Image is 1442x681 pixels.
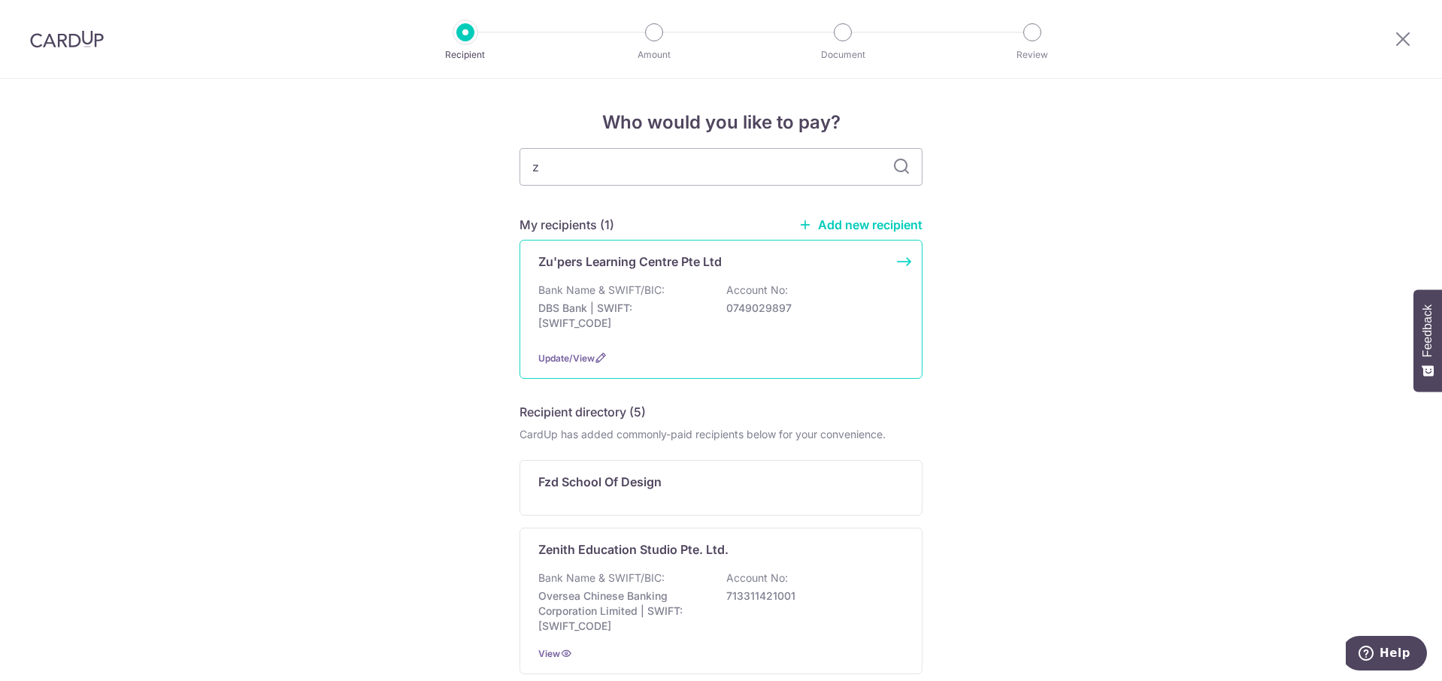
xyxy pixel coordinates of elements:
[538,571,665,586] p: Bank Name & SWIFT/BIC:
[538,353,595,364] a: Update/View
[1413,289,1442,392] button: Feedback - Show survey
[598,47,710,62] p: Amount
[1346,636,1427,673] iframe: Opens a widget where you can find more information
[798,217,922,232] a: Add new recipient
[520,109,922,136] h4: Who would you like to pay?
[538,301,707,331] p: DBS Bank | SWIFT: [SWIFT_CODE]
[538,253,722,271] p: Zu'pers Learning Centre Pte Ltd
[30,30,104,48] img: CardUp
[538,540,729,558] p: Zenith Education Studio Pte. Ltd.
[520,148,922,186] input: Search for any recipient here
[726,283,788,298] p: Account No:
[520,403,646,421] h5: Recipient directory (5)
[1421,304,1434,357] span: Feedback
[726,301,895,316] p: 0749029897
[977,47,1088,62] p: Review
[538,283,665,298] p: Bank Name & SWIFT/BIC:
[787,47,898,62] p: Document
[538,473,662,491] p: Fzd School Of Design
[410,47,521,62] p: Recipient
[538,589,707,634] p: Oversea Chinese Banking Corporation Limited | SWIFT: [SWIFT_CODE]
[726,571,788,586] p: Account No:
[520,427,922,442] div: CardUp has added commonly-paid recipients below for your convenience.
[726,589,895,604] p: 713311421001
[538,648,560,659] a: View
[520,216,614,234] h5: My recipients (1)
